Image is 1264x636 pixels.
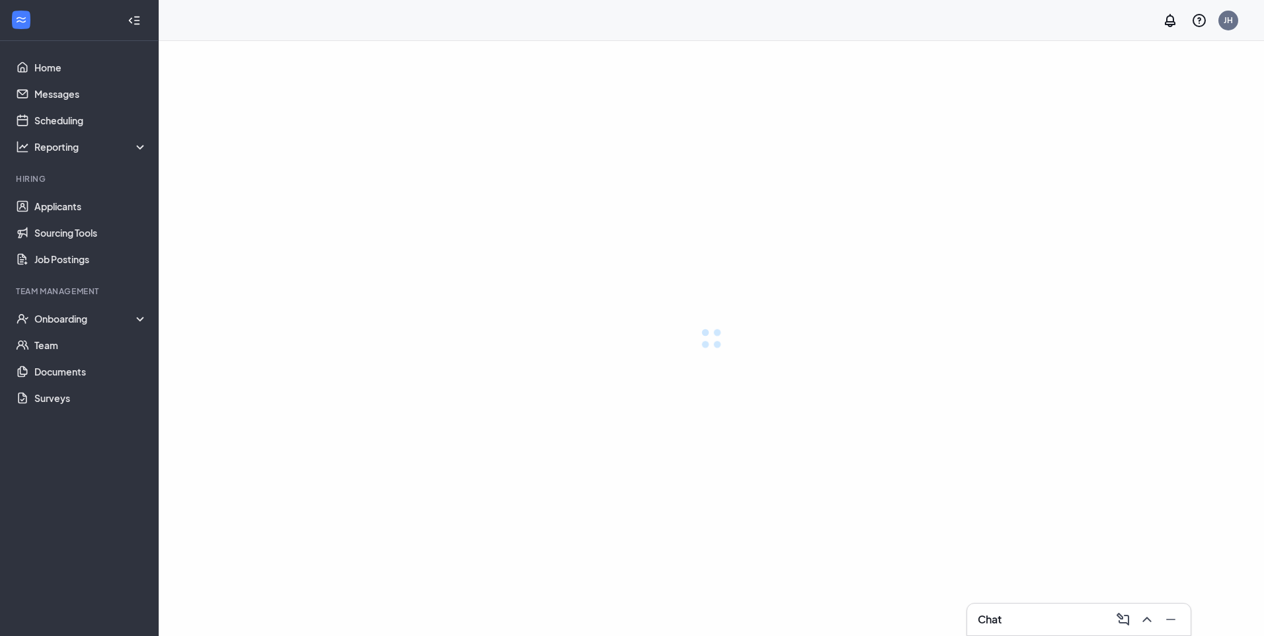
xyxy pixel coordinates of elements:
[34,358,147,385] a: Documents
[34,312,148,325] div: Onboarding
[16,173,145,184] div: Hiring
[16,312,29,325] svg: UserCheck
[1191,13,1207,28] svg: QuestionInfo
[34,219,147,246] a: Sourcing Tools
[34,246,147,272] a: Job Postings
[34,54,147,81] a: Home
[1224,15,1233,26] div: JH
[1162,13,1178,28] svg: Notifications
[15,13,28,26] svg: WorkstreamLogo
[1159,609,1180,630] button: Minimize
[1163,612,1179,627] svg: Minimize
[34,193,147,219] a: Applicants
[1135,609,1156,630] button: ChevronUp
[1111,609,1132,630] button: ComposeMessage
[16,286,145,297] div: Team Management
[1139,612,1155,627] svg: ChevronUp
[34,385,147,411] a: Surveys
[34,140,148,153] div: Reporting
[128,14,141,27] svg: Collapse
[978,612,1002,627] h3: Chat
[16,140,29,153] svg: Analysis
[34,332,147,358] a: Team
[34,107,147,134] a: Scheduling
[1115,612,1131,627] svg: ComposeMessage
[34,81,147,107] a: Messages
